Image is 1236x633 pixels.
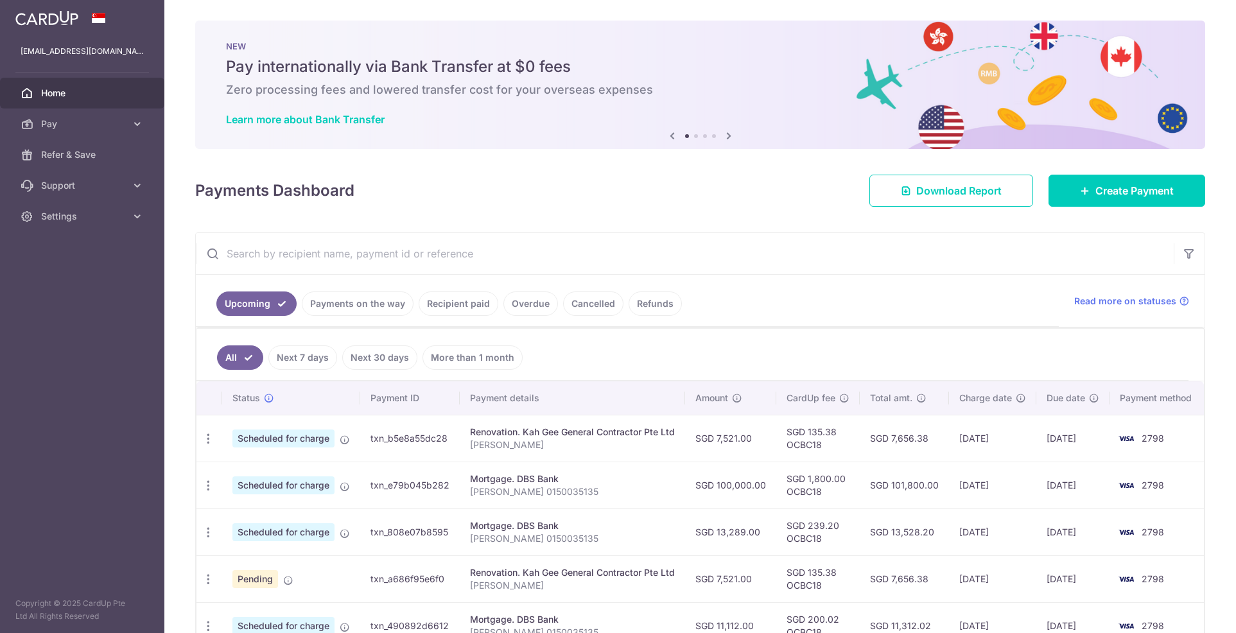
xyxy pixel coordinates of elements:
[860,415,949,462] td: SGD 7,656.38
[949,462,1036,508] td: [DATE]
[1113,571,1139,587] img: Bank Card
[232,429,335,447] span: Scheduled for charge
[41,179,126,192] span: Support
[41,117,126,130] span: Pay
[15,10,78,26] img: CardUp
[302,291,413,316] a: Payments on the way
[226,56,1174,77] h5: Pay internationally via Bank Transfer at $0 fees
[860,555,949,602] td: SGD 7,656.38
[869,175,1033,207] a: Download Report
[460,381,685,415] th: Payment details
[776,462,860,508] td: SGD 1,800.00 OCBC18
[217,345,263,370] a: All
[470,579,675,592] p: [PERSON_NAME]
[503,291,558,316] a: Overdue
[787,392,835,404] span: CardUp fee
[1110,381,1207,415] th: Payment method
[1049,175,1205,207] a: Create Payment
[470,532,675,545] p: [PERSON_NAME] 0150035135
[470,566,675,579] div: Renovation. Kah Gee General Contractor Pte Ltd
[1036,555,1110,602] td: [DATE]
[470,426,675,438] div: Renovation. Kah Gee General Contractor Pte Ltd
[1113,525,1139,540] img: Bank Card
[1142,480,1164,490] span: 2798
[422,345,523,370] a: More than 1 month
[776,508,860,555] td: SGD 239.20 OCBC18
[41,148,126,161] span: Refer & Save
[360,415,460,462] td: txn_b5e8a55dc28
[949,555,1036,602] td: [DATE]
[1113,478,1139,493] img: Bank Card
[470,613,675,626] div: Mortgage. DBS Bank
[1142,433,1164,444] span: 2798
[360,462,460,508] td: txn_e79b045b282
[41,87,126,100] span: Home
[695,392,728,404] span: Amount
[470,438,675,451] p: [PERSON_NAME]
[1113,431,1139,446] img: Bank Card
[860,508,949,555] td: SGD 13,528.20
[949,508,1036,555] td: [DATE]
[776,415,860,462] td: SGD 135.38 OCBC18
[470,519,675,532] div: Mortgage. DBS Bank
[949,415,1036,462] td: [DATE]
[196,233,1174,274] input: Search by recipient name, payment id or reference
[1036,462,1110,508] td: [DATE]
[342,345,417,370] a: Next 30 days
[1142,620,1164,631] span: 2798
[685,462,776,508] td: SGD 100,000.00
[360,508,460,555] td: txn_808e07b8595
[216,291,297,316] a: Upcoming
[870,392,912,404] span: Total amt.
[195,179,354,202] h4: Payments Dashboard
[685,555,776,602] td: SGD 7,521.00
[860,462,949,508] td: SGD 101,800.00
[563,291,623,316] a: Cancelled
[685,508,776,555] td: SGD 13,289.00
[1142,573,1164,584] span: 2798
[419,291,498,316] a: Recipient paid
[41,210,126,223] span: Settings
[232,392,260,404] span: Status
[232,570,278,588] span: Pending
[360,555,460,602] td: txn_a686f95e6f0
[1036,508,1110,555] td: [DATE]
[21,45,144,58] p: [EMAIL_ADDRESS][DOMAIN_NAME]
[226,82,1174,98] h6: Zero processing fees and lowered transfer cost for your overseas expenses
[776,555,860,602] td: SGD 135.38 OCBC18
[1074,295,1189,308] a: Read more on statuses
[226,41,1174,51] p: NEW
[685,415,776,462] td: SGD 7,521.00
[1074,295,1176,308] span: Read more on statuses
[268,345,337,370] a: Next 7 days
[959,392,1012,404] span: Charge date
[1095,183,1174,198] span: Create Payment
[470,473,675,485] div: Mortgage. DBS Bank
[1047,392,1085,404] span: Due date
[470,485,675,498] p: [PERSON_NAME] 0150035135
[1036,415,1110,462] td: [DATE]
[232,523,335,541] span: Scheduled for charge
[232,476,335,494] span: Scheduled for charge
[916,183,1002,198] span: Download Report
[1142,526,1164,537] span: 2798
[195,21,1205,149] img: Bank transfer banner
[226,113,385,126] a: Learn more about Bank Transfer
[629,291,682,316] a: Refunds
[360,381,460,415] th: Payment ID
